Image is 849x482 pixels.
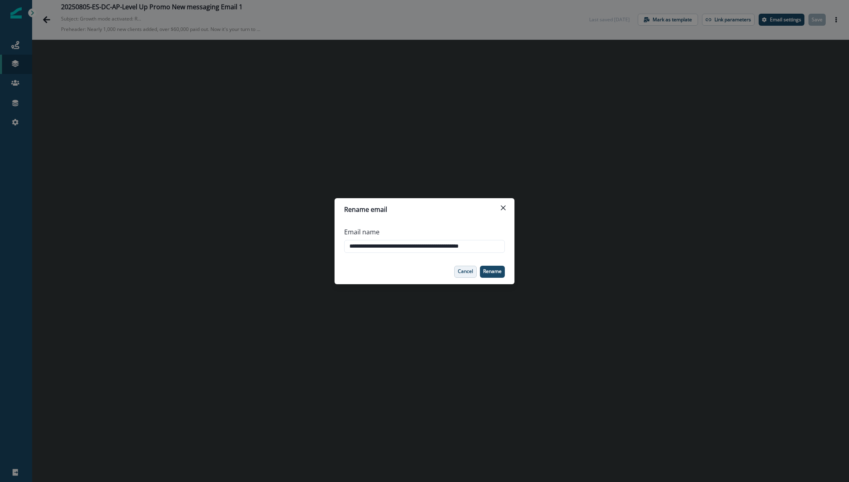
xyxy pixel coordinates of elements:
p: Cancel [458,269,473,274]
p: Rename [483,269,502,274]
button: Rename [480,266,505,278]
p: Email name [344,227,380,237]
button: Cancel [454,266,477,278]
button: Close [497,201,510,214]
p: Rename email [344,205,387,214]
